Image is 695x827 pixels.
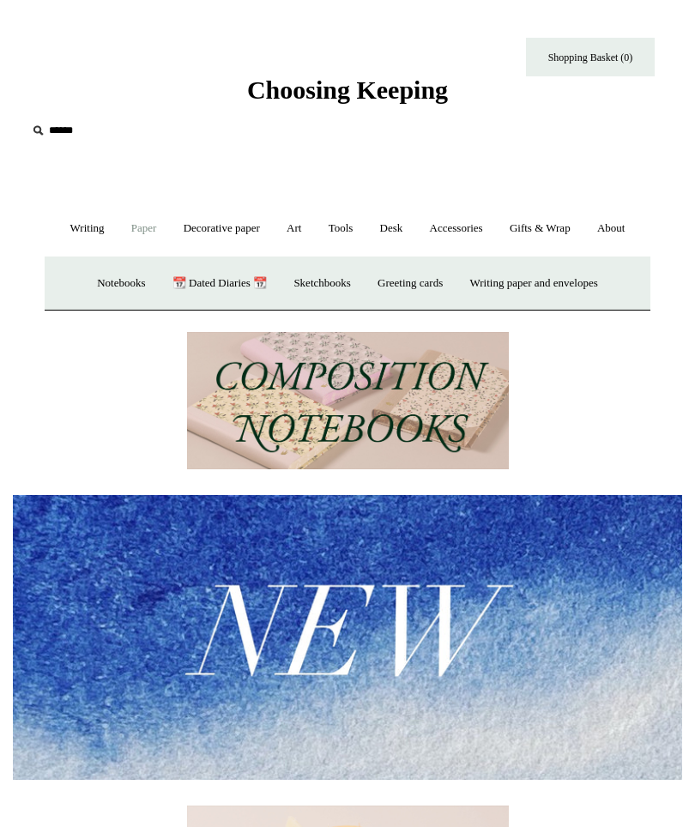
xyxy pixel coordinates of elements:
[247,75,448,104] span: Choosing Keeping
[458,261,610,306] a: Writing paper and envelopes
[366,261,455,306] a: Greeting cards
[418,206,495,251] a: Accessories
[275,206,313,251] a: Art
[281,261,362,306] a: Sketchbooks
[119,206,169,251] a: Paper
[160,261,279,306] a: 📆 Dated Diaries 📆
[187,332,509,469] img: 202302 Composition ledgers.jpg__PID:69722ee6-fa44-49dd-a067-31375e5d54ec
[58,206,117,251] a: Writing
[317,206,366,251] a: Tools
[368,206,415,251] a: Desk
[526,38,655,76] a: Shopping Basket (0)
[13,495,682,780] img: New.jpg__PID:f73bdf93-380a-4a35-bcfe-7823039498e1
[85,261,157,306] a: Notebooks
[585,206,638,251] a: About
[498,206,583,251] a: Gifts & Wrap
[247,89,448,101] a: Choosing Keeping
[172,206,272,251] a: Decorative paper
